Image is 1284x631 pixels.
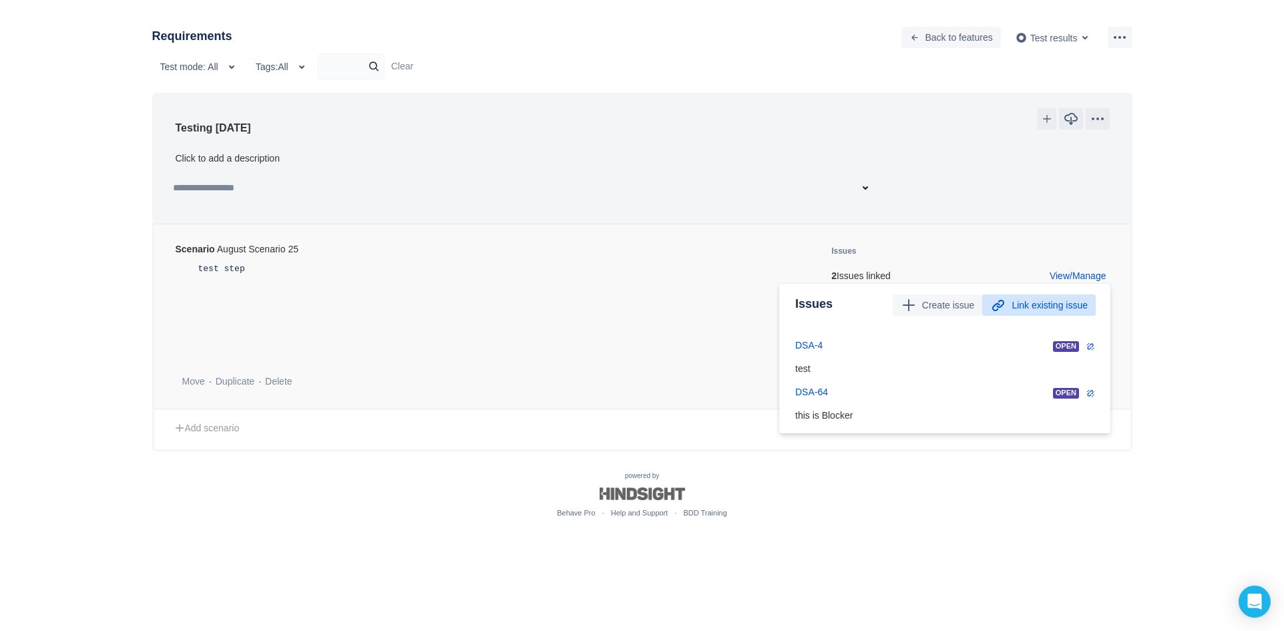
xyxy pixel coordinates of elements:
p: Issues linked [831,270,1109,283]
span: OPEN [1052,343,1078,350]
span: search icon [366,60,382,73]
button: Back to features [901,27,1001,48]
a: Add scenario [154,409,1130,449]
button: Test mode: All [152,56,248,77]
a: Move [182,376,205,387]
span: add icon [174,423,185,433]
span: Back to features [925,27,993,48]
span: OPEN [1052,389,1078,397]
span: add icon [1042,114,1052,124]
a: View/Manage [1050,270,1106,283]
a: DSA-64 [795,387,828,397]
p: test [795,363,1096,376]
button: Test results [1008,27,1102,48]
h3: Requirements [152,27,232,45]
img: AgwABIgr006M16MAAAAASUVORK5CYII= [1016,32,1027,43]
div: Click to add a description [176,154,280,163]
div: August Scenario 25 [176,244,298,254]
span: more [1112,29,1128,45]
span: Tags: All [256,56,288,77]
span: download icon [1063,111,1079,127]
span: remove icon [1085,388,1096,399]
b: Scenario [176,244,215,254]
span: link icon [990,297,1006,313]
b: 2 [831,270,837,281]
button: Create issue [892,294,982,316]
span: remove icon [1085,341,1096,352]
span: more [1090,111,1106,127]
a: BDD Training [683,509,726,517]
h5: Issues [831,244,1054,258]
button: Tags:All [248,56,318,77]
h3: Issues [795,294,855,313]
div: powered by [142,471,1143,519]
a: Clear [391,61,413,71]
a: Delete [265,376,292,387]
p: this is Blocker [795,409,1096,423]
a: Back to features [901,31,1001,42]
button: Link existing issue [982,294,1096,316]
h3: Testing [DATE] [176,120,251,136]
a: remove icon [1085,389,1096,399]
a: Help and Support [611,509,668,517]
span: Test results [1030,32,1078,43]
span: Link existing issue [1012,294,1088,316]
span: back icon [909,32,920,43]
div: Open Intercom Messenger [1239,586,1271,618]
span: add icon [900,297,916,313]
a: Duplicate [216,376,254,387]
a: remove icon [1085,342,1096,353]
a: Behave Pro [557,509,595,517]
span: test step [198,264,245,274]
a: DSA-4 [795,340,823,351]
span: Test mode: All [160,56,218,77]
span: Create issue [921,294,974,316]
